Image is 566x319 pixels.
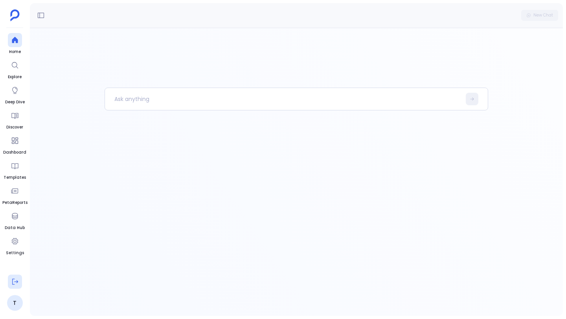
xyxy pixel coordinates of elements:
[10,9,20,21] img: petavue logo
[6,124,23,130] span: Discover
[6,234,24,256] a: Settings
[5,209,25,231] a: Data Hub
[8,74,22,80] span: Explore
[5,99,25,105] span: Deep Dive
[6,108,23,130] a: Discover
[2,184,28,206] a: PetaReports
[5,225,25,231] span: Data Hub
[5,83,25,105] a: Deep Dive
[7,295,23,311] a: T
[4,174,26,181] span: Templates
[8,49,22,55] span: Home
[6,250,24,256] span: Settings
[3,134,26,156] a: Dashboard
[8,58,22,80] a: Explore
[4,159,26,181] a: Templates
[2,200,28,206] span: PetaReports
[8,33,22,55] a: Home
[3,149,26,156] span: Dashboard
